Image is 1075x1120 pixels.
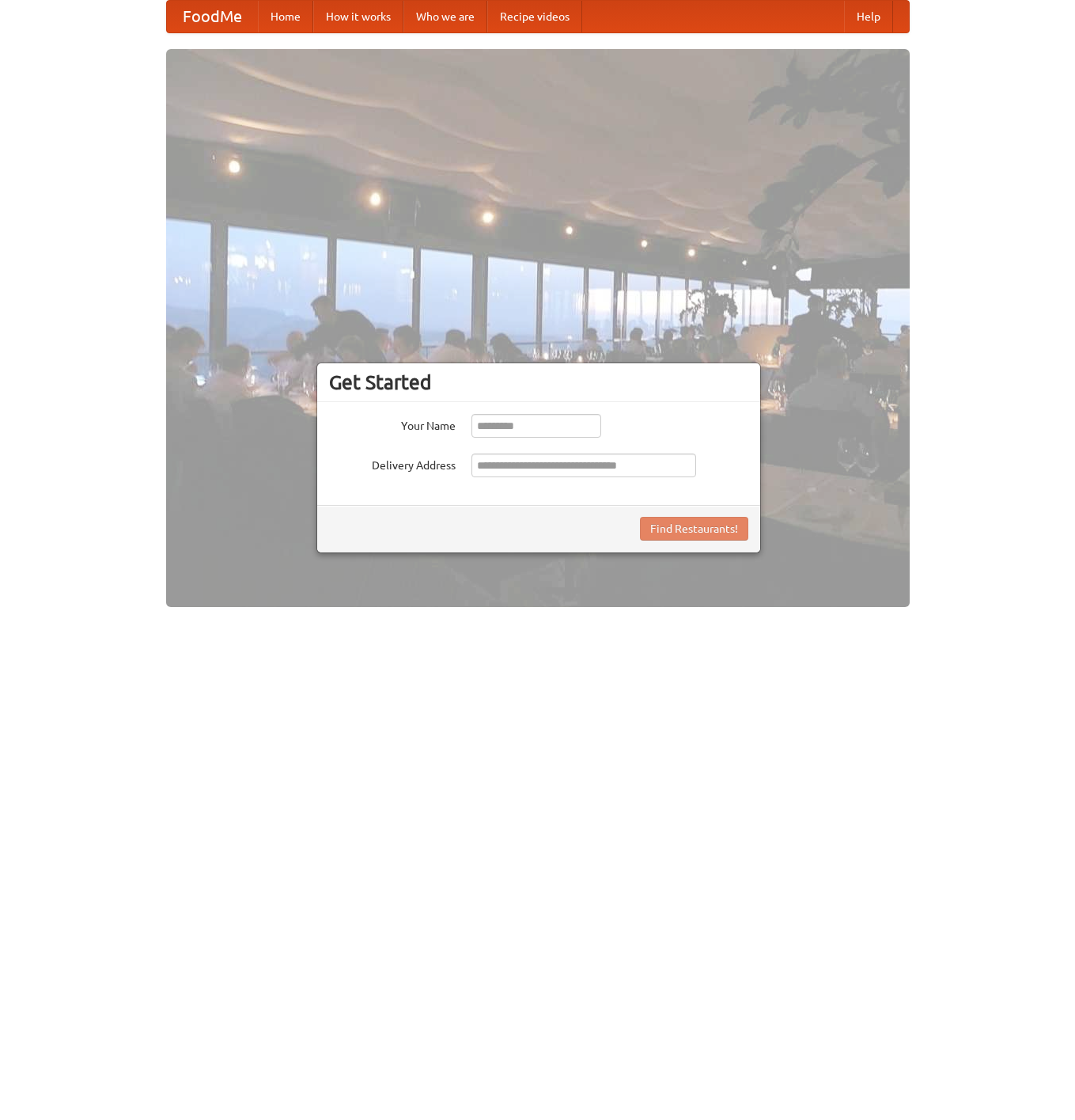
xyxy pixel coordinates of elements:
[258,1,313,32] a: Home
[167,1,258,32] a: FoodMe
[329,370,748,394] h3: Get Started
[844,1,893,32] a: Help
[313,1,403,32] a: How it works
[640,517,748,541] button: Find Restaurants!
[329,454,456,473] label: Delivery Address
[487,1,582,32] a: Recipe videos
[403,1,487,32] a: Who we are
[329,414,456,434] label: Your Name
